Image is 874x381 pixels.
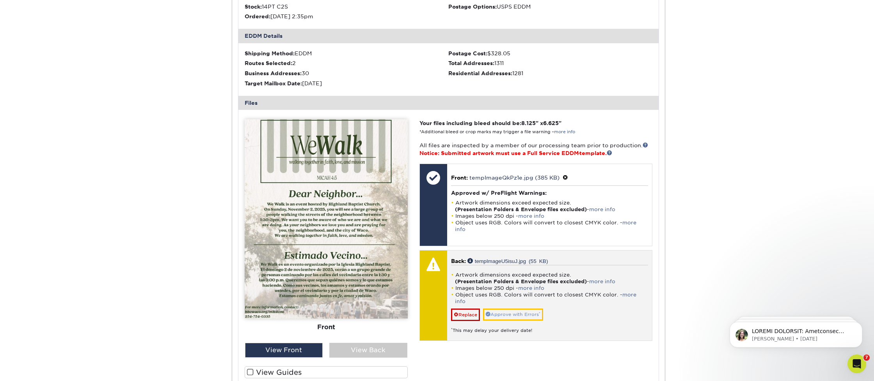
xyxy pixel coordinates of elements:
[451,199,648,213] li: Artwork dimensions exceed expected size. -
[245,13,270,19] strong: Ordered:
[455,220,636,232] a: more info
[579,152,579,155] span: ®
[469,175,560,181] a: tempImageQkPz1e.jpg (385 KB)
[451,309,480,321] a: Replace
[448,59,652,67] div: 1311
[543,120,559,126] span: 6.625
[245,50,295,56] strong: Shipping Method:
[329,343,407,358] div: View Back
[863,355,870,361] span: 7
[451,258,466,264] span: Back:
[245,49,449,57] div: EDDM
[847,355,866,373] iframe: Intercom live chat
[245,343,323,358] div: View Front
[448,50,487,56] strong: Postage Cost:
[448,70,512,76] strong: Residential Addresses:
[451,285,648,291] li: Images below 250 dpi -
[451,291,648,305] li: Object uses RGB. Colors will convert to closest CMYK color. -
[245,70,302,76] strong: Business Addresses:
[238,29,659,43] div: EDDM Details
[419,141,652,157] p: All files are inspected by a member of our processing team prior to production.
[451,321,648,334] div: This may delay your delivery date!
[455,279,587,284] strong: (Presentation Folders & Envelope files excluded)
[451,175,468,181] span: Front:
[419,150,612,156] span: Notice: Submitted artwork must use a Full Service EDDM template.
[34,30,135,37] p: Message from Julie, sent 3d ago
[448,69,652,77] div: 1281
[245,60,292,66] strong: Routes Selected:
[238,96,659,110] div: Files
[455,292,636,304] a: more info
[419,129,575,134] small: *Additional bleed or crop marks may trigger a file warning –
[34,23,134,292] span: LOREMI DOLORSIT: Ametconsec Adipi 41944-39549-50258 Elits doe tem incidid utla etdol magn Aliquae...
[419,120,561,126] strong: Your files including bleed should be: " x "
[518,213,544,219] a: more info
[245,12,449,20] li: [DATE] 2:35pm
[521,120,536,126] span: 8.125
[467,258,548,263] a: tempImageU5isuJ.jpg (55 KB)
[245,80,302,86] strong: Target Mailbox Date:
[245,69,449,77] div: 30
[245,3,449,11] li: 14PT C2S
[554,129,575,134] a: more info
[245,79,449,87] div: [DATE]
[245,319,408,336] div: Front
[448,4,497,10] strong: Postage Options:
[718,305,874,360] iframe: Intercom notifications message
[245,59,449,67] div: 2
[455,206,587,212] strong: (Presentation Folders & Envelope files excluded)
[451,213,648,219] li: Images below 250 dpi -
[589,206,615,212] a: more info
[451,219,648,233] li: Object uses RGB. Colors will convert to closest CMYK color. -
[483,309,543,321] a: Approve with Errors*
[451,190,648,196] h4: Approved w/ PreFlight Warnings:
[451,272,648,285] li: Artwork dimensions exceed expected size. -
[448,3,652,11] li: USPS EDDM
[589,279,615,284] a: more info
[448,60,494,66] strong: Total Addresses:
[245,366,408,378] label: View Guides
[245,4,262,10] strong: Stock:
[518,285,544,291] a: more info
[448,49,652,57] div: $328.05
